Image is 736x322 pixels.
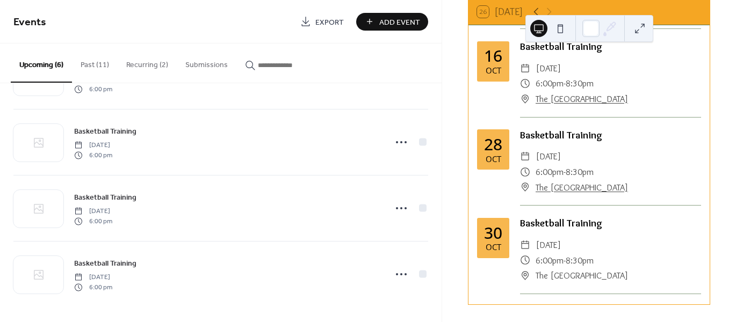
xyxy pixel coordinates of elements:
[74,273,112,282] span: [DATE]
[74,84,112,94] span: 6:00 pm
[520,253,530,268] div: ​
[315,17,344,28] span: Export
[74,192,136,203] span: Basketball Training
[536,76,564,91] span: 6:00pm
[536,61,561,76] span: [DATE]
[379,17,420,28] span: Add Event
[484,225,502,241] div: 30
[74,125,136,137] a: Basketball Training
[118,43,177,82] button: Recurring (2)
[486,155,501,163] div: Oct
[486,67,501,75] div: Oct
[520,304,701,319] div: Basketball Training
[484,136,502,152] div: 28
[566,253,594,268] span: 8:30pm
[536,253,564,268] span: 6:00pm
[520,237,530,253] div: ​
[536,237,561,253] span: [DATE]
[520,215,701,231] div: Basketball Training
[520,149,530,164] div: ​
[356,13,428,31] button: Add Event
[72,43,118,82] button: Past (11)
[520,39,701,54] div: Basketball Training
[520,268,530,283] div: ​
[520,76,530,91] div: ​
[74,126,136,137] span: Basketball Training
[520,180,530,195] div: ​
[536,164,564,180] span: 6:00pm
[74,257,136,269] a: Basketball Training
[536,149,561,164] span: [DATE]
[292,13,352,31] a: Export
[74,216,112,226] span: 6:00 pm
[74,150,112,160] span: 6:00 pm
[564,164,566,180] span: -
[566,164,594,180] span: 8:30pm
[564,253,566,268] span: -
[520,127,701,143] div: Basketball Training
[11,43,72,83] button: Upcoming (6)
[74,258,136,269] span: Basketball Training
[536,268,628,283] span: The [GEOGRAPHIC_DATA]
[486,243,501,251] div: Oct
[74,207,112,216] span: [DATE]
[13,12,46,33] span: Events
[74,141,112,150] span: [DATE]
[536,180,628,195] a: The [GEOGRAPHIC_DATA]
[177,43,236,82] button: Submissions
[564,76,566,91] span: -
[520,164,530,180] div: ​
[566,76,594,91] span: 8:30pm
[520,91,530,107] div: ​
[520,61,530,76] div: ​
[484,48,502,64] div: 16
[74,191,136,203] a: Basketball Training
[74,282,112,292] span: 6:00 pm
[536,91,628,107] a: The [GEOGRAPHIC_DATA]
